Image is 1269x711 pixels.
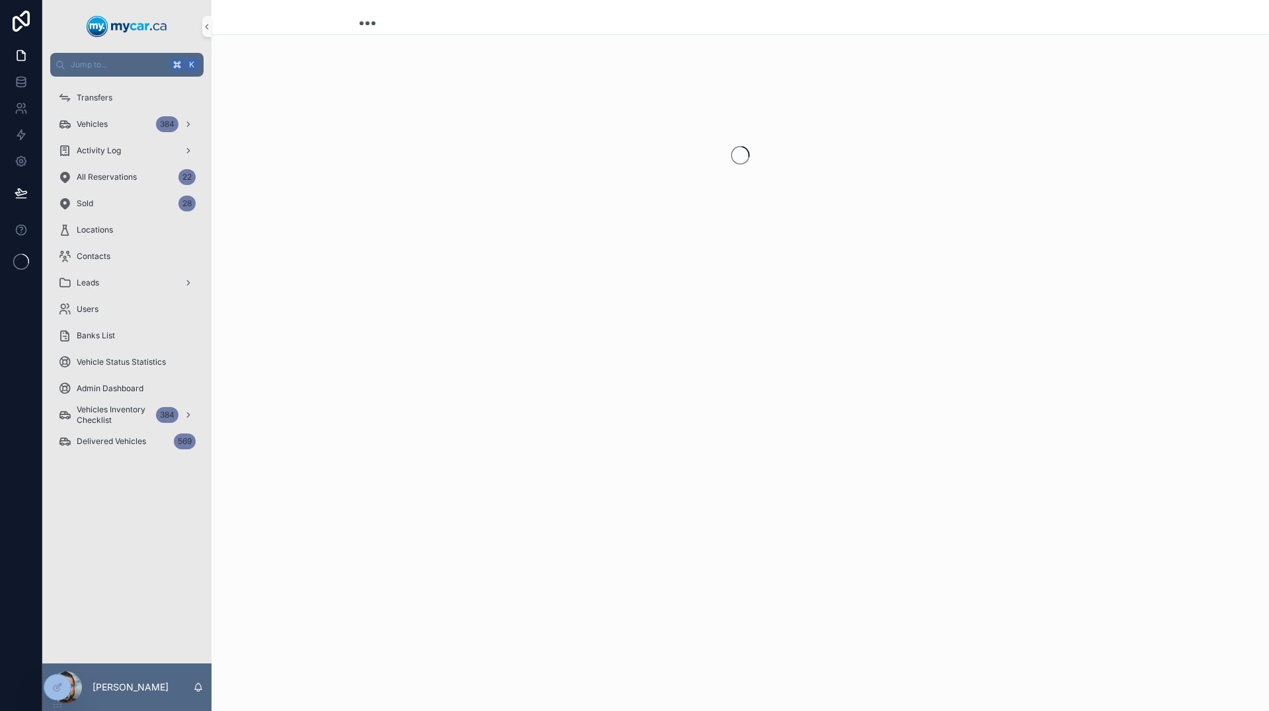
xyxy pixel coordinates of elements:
button: Jump to...K [50,53,204,77]
div: 22 [178,169,196,185]
a: Banks List [50,324,204,348]
a: Users [50,297,204,321]
span: Vehicles Inventory Checklist [77,404,151,426]
span: Activity Log [77,145,121,156]
span: K [186,59,197,70]
a: Admin Dashboard [50,377,204,400]
span: Admin Dashboard [77,383,143,394]
a: Leads [50,271,204,295]
img: App logo [87,16,167,37]
span: Vehicle Status Statistics [77,357,166,367]
div: scrollable content [42,77,211,470]
div: 384 [156,116,178,132]
div: 384 [156,407,178,423]
a: Locations [50,218,204,242]
span: Contacts [77,251,110,262]
a: Vehicles Inventory Checklist384 [50,403,204,427]
a: Activity Log [50,139,204,163]
span: Jump to... [71,59,165,70]
div: 28 [178,196,196,211]
span: Banks List [77,330,115,341]
span: All Reservations [77,172,137,182]
span: Locations [77,225,113,235]
a: Vehicles384 [50,112,204,136]
a: Contacts [50,244,204,268]
a: Vehicle Status Statistics [50,350,204,374]
div: 569 [174,433,196,449]
a: All Reservations22 [50,165,204,189]
a: Transfers [50,86,204,110]
a: Sold28 [50,192,204,215]
p: [PERSON_NAME] [93,681,169,694]
span: Leads [77,278,99,288]
span: Transfers [77,93,112,103]
span: Users [77,304,98,315]
a: Delivered Vehicles569 [50,430,204,453]
span: Vehicles [77,119,108,130]
span: Sold [77,198,93,209]
span: Delivered Vehicles [77,436,146,447]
